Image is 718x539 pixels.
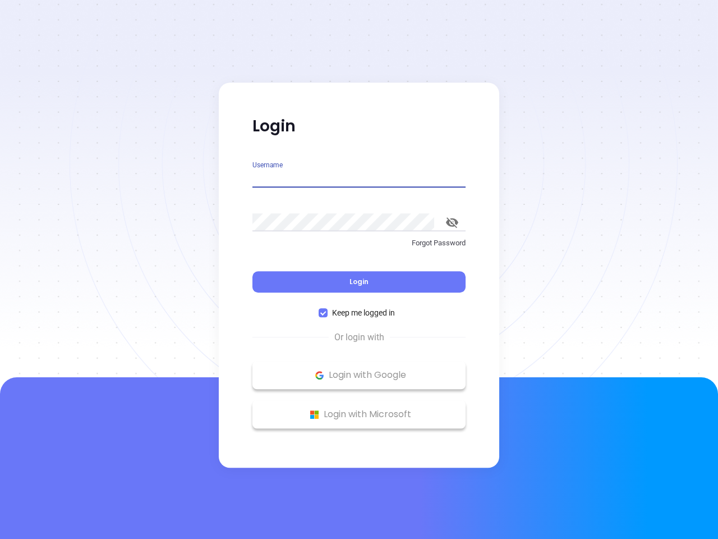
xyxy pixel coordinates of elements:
[258,367,460,383] p: Login with Google
[252,400,466,428] button: Microsoft Logo Login with Microsoft
[307,408,321,422] img: Microsoft Logo
[312,368,326,382] img: Google Logo
[349,277,369,286] span: Login
[328,307,399,319] span: Keep me logged in
[252,237,466,258] a: Forgot Password
[252,361,466,389] button: Google Logo Login with Google
[252,237,466,249] p: Forgot Password
[252,116,466,136] p: Login
[252,271,466,293] button: Login
[329,331,390,344] span: Or login with
[258,406,460,423] p: Login with Microsoft
[252,162,283,168] label: Username
[439,209,466,236] button: toggle password visibility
